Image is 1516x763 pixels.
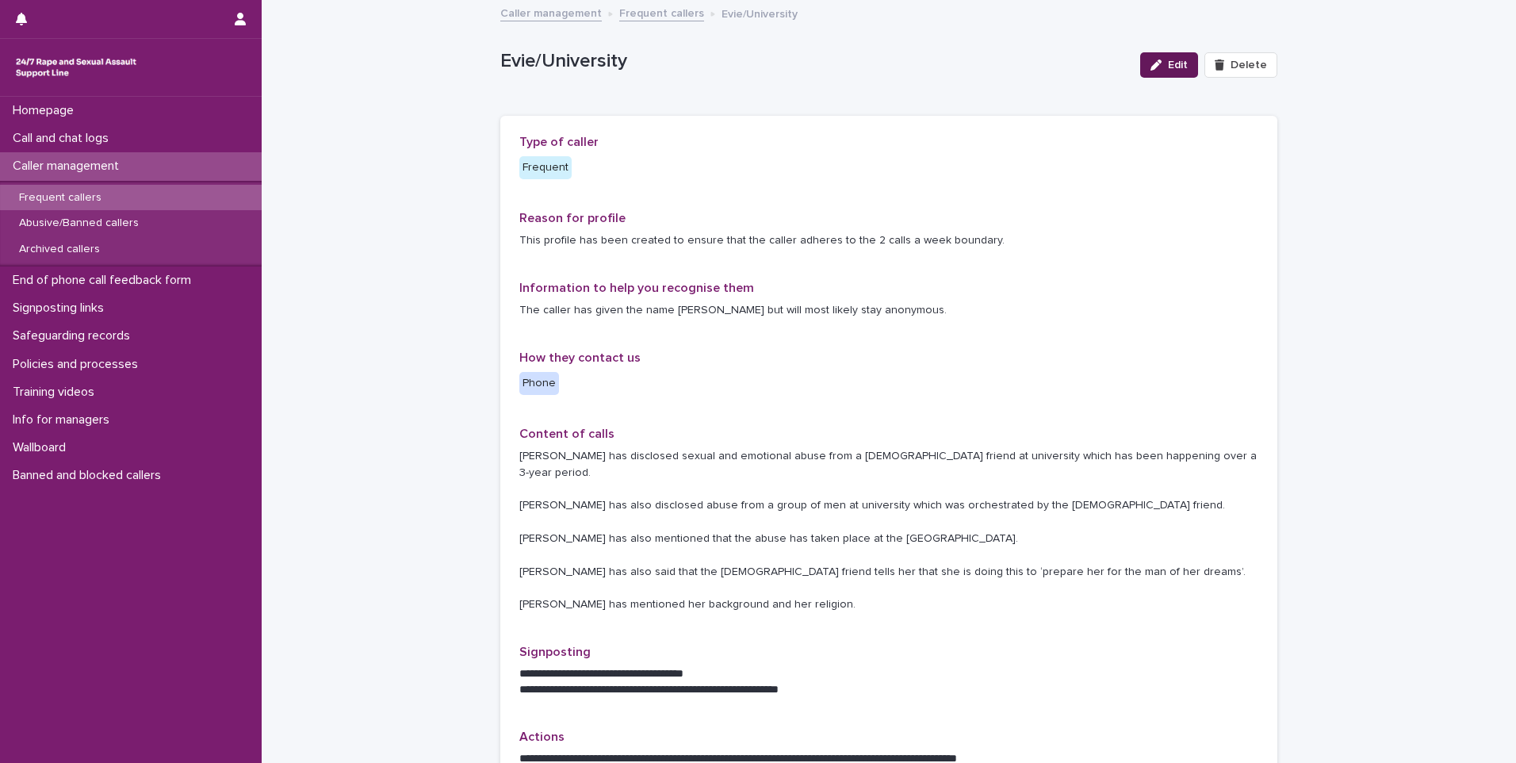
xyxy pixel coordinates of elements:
img: rhQMoQhaT3yELyF149Cw [13,52,140,83]
p: Abusive/Banned callers [6,217,151,230]
span: Actions [519,730,565,743]
span: Delete [1231,59,1267,71]
p: Policies and processes [6,357,151,372]
p: Signposting links [6,301,117,316]
p: Frequent callers [6,191,114,205]
a: Caller management [500,3,602,21]
button: Edit [1140,52,1198,78]
p: Banned and blocked callers [6,468,174,483]
p: Archived callers [6,243,113,256]
span: Information to help you recognise them [519,282,754,294]
span: Type of caller [519,136,599,148]
p: This profile has been created to ensure that the caller adheres to the 2 calls a week boundary. [519,232,1258,249]
p: End of phone call feedback form [6,273,204,288]
span: Edit [1168,59,1188,71]
div: Phone [519,372,559,395]
span: Signposting [519,646,591,658]
div: Frequent [519,156,572,179]
span: Content of calls [519,428,614,440]
span: Reason for profile [519,212,626,224]
a: Frequent callers [619,3,704,21]
p: The caller has given the name [PERSON_NAME] but will most likely stay anonymous. [519,302,1258,319]
p: Homepage [6,103,86,118]
p: Caller management [6,159,132,174]
p: Evie/University [722,4,798,21]
p: Wallboard [6,440,78,455]
p: Info for managers [6,412,122,428]
button: Delete [1204,52,1277,78]
span: How they contact us [519,351,641,364]
p: Call and chat logs [6,131,121,146]
p: Training videos [6,385,107,400]
p: Safeguarding records [6,328,143,343]
p: Evie/University [500,50,1127,73]
p: [PERSON_NAME] has disclosed sexual and emotional abuse from a [DEMOGRAPHIC_DATA] friend at univer... [519,448,1258,613]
